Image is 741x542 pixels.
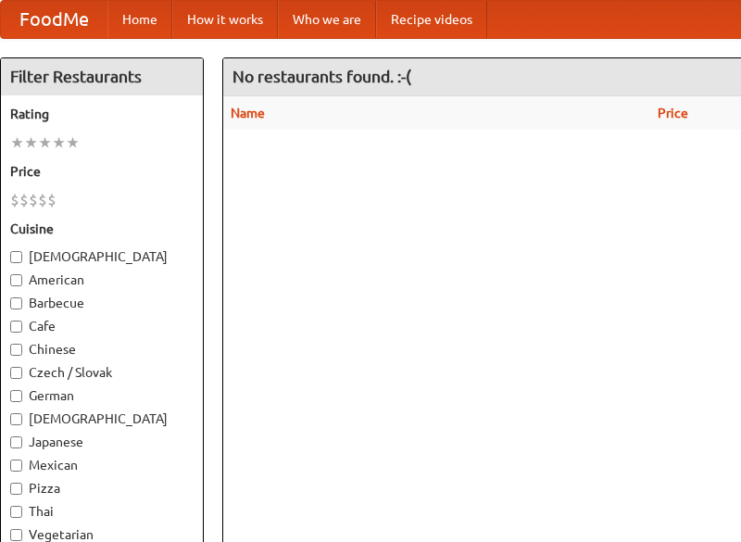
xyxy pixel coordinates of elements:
a: Recipe videos [376,1,487,38]
input: German [10,390,22,402]
li: $ [38,190,47,210]
li: ★ [10,132,24,153]
label: German [10,386,194,405]
label: Chinese [10,340,194,359]
h4: Filter Restaurants [1,58,203,95]
a: Name [231,106,265,120]
input: Cafe [10,321,22,333]
ng-pluralize: No restaurants found. :-( [232,68,411,85]
h5: Rating [10,105,194,123]
label: [DEMOGRAPHIC_DATA] [10,247,194,266]
a: How it works [172,1,278,38]
input: Japanese [10,436,22,448]
input: Mexican [10,460,22,472]
input: Czech / Slovak [10,367,22,379]
a: Who we are [278,1,376,38]
input: Thai [10,506,22,518]
li: ★ [52,132,66,153]
label: Mexican [10,456,194,474]
label: Japanese [10,433,194,451]
input: [DEMOGRAPHIC_DATA] [10,413,22,425]
h5: Cuisine [10,220,194,238]
input: [DEMOGRAPHIC_DATA] [10,251,22,263]
li: $ [10,190,19,210]
label: Pizza [10,479,194,498]
a: FoodMe [1,1,107,38]
li: $ [29,190,38,210]
label: Barbecue [10,294,194,312]
li: ★ [66,132,80,153]
input: American [10,274,22,286]
label: [DEMOGRAPHIC_DATA] [10,410,194,428]
li: ★ [38,132,52,153]
li: ★ [24,132,38,153]
label: American [10,271,194,289]
label: Cafe [10,317,194,335]
label: Czech / Slovak [10,363,194,382]
li: $ [47,190,57,210]
input: Pizza [10,483,22,495]
li: $ [19,190,29,210]
input: Vegetarian [10,529,22,541]
a: Price [658,106,688,120]
input: Barbecue [10,297,22,309]
input: Chinese [10,344,22,356]
label: Thai [10,502,194,521]
h5: Price [10,162,194,181]
a: Home [107,1,172,38]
